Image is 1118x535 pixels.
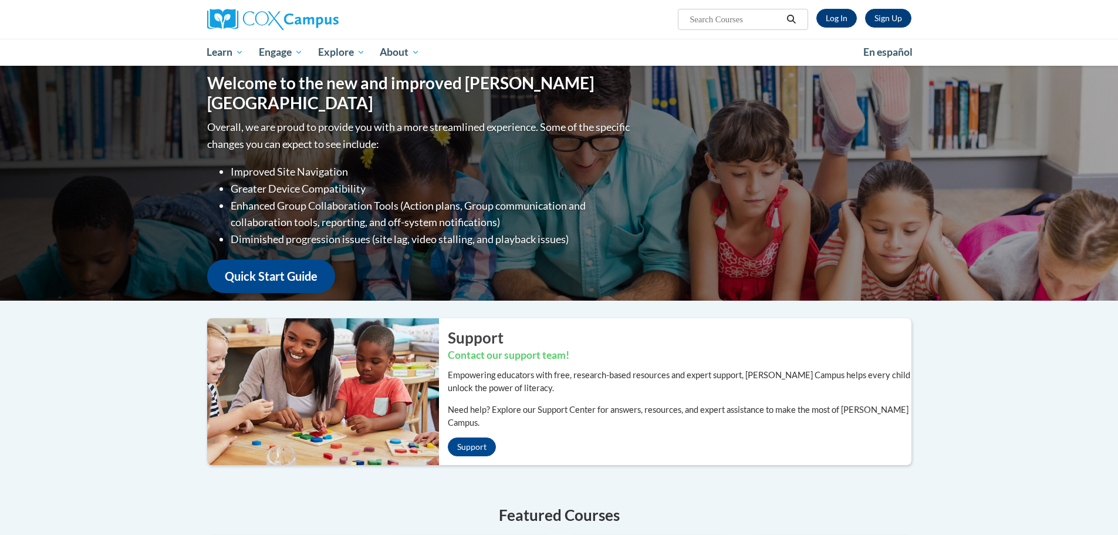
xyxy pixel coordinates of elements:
[207,9,430,30] a: Cox Campus
[207,73,633,113] h1: Welcome to the new and improved [PERSON_NAME][GEOGRAPHIC_DATA]
[200,39,252,66] a: Learn
[231,197,633,231] li: Enhanced Group Collaboration Tools (Action plans, Group communication and collaboration tools, re...
[448,403,911,429] p: Need help? Explore our Support Center for answers, resources, and expert assistance to make the m...
[190,39,929,66] div: Main menu
[448,327,911,348] h2: Support
[251,39,310,66] a: Engage
[856,40,920,65] a: En español
[198,318,439,465] img: ...
[448,348,911,363] h3: Contact our support team!
[207,119,633,153] p: Overall, we are proud to provide you with a more streamlined experience. Some of the specific cha...
[231,231,633,248] li: Diminished progression issues (site lag, video stalling, and playback issues)
[207,45,244,59] span: Learn
[863,46,913,58] span: En español
[207,9,339,30] img: Cox Campus
[318,45,365,59] span: Explore
[259,45,303,59] span: Engage
[231,180,633,197] li: Greater Device Compatibility
[865,9,911,28] a: Register
[782,12,800,26] button: Search
[310,39,373,66] a: Explore
[372,39,427,66] a: About
[207,504,911,527] h4: Featured Courses
[380,45,420,59] span: About
[688,12,782,26] input: Search Courses
[231,163,633,180] li: Improved Site Navigation
[448,369,911,395] p: Empowering educators with free, research-based resources and expert support, [PERSON_NAME] Campus...
[448,438,496,456] a: Support
[816,9,857,28] a: Log In
[207,260,335,293] a: Quick Start Guide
